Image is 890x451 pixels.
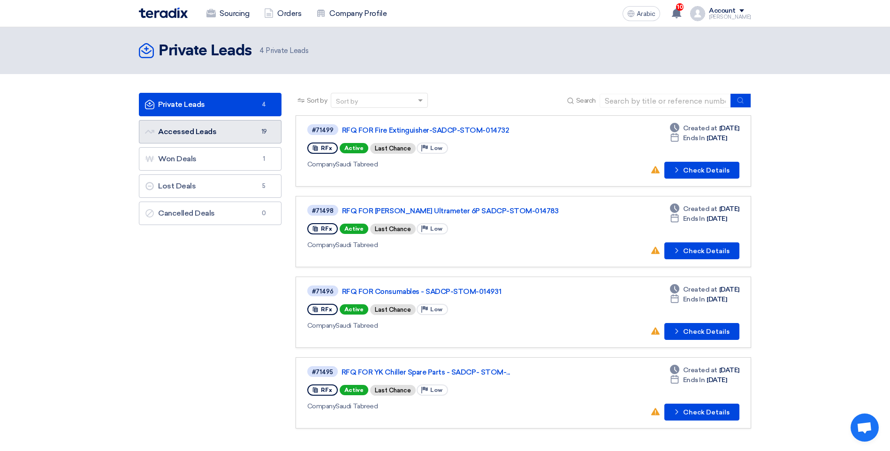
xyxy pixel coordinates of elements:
span: Low [430,225,442,232]
div: Open chat [851,413,879,442]
img: profile_test.png [690,6,705,21]
a: RFQ FOR YK Chiller Spare Parts - SADCP- STOM-... [342,368,576,376]
span: 1 [259,154,270,164]
span: Ends In [683,214,705,224]
div: #71495 [312,369,333,375]
a: Accessed Leads19 [139,120,281,143]
font: Company Profile [329,8,387,19]
a: RFQ FOR Fire Extinguisher-SADCP-STOM-014732 [342,126,577,135]
div: Account [709,7,736,15]
div: #71496 [312,288,334,294]
font: [DATE] [719,123,739,133]
span: Created at [683,204,717,214]
font: Check Details [683,409,730,416]
div: #71499 [312,127,334,133]
div: Last Chance [370,385,416,396]
div: Last Chance [370,224,416,234]
span: Low [430,306,442,313]
span: RFx [321,145,332,151]
span: 4 [259,100,270,109]
span: Active [340,385,368,395]
font: Private Leads [259,46,308,55]
font: Saudi Tabreed [307,402,378,410]
span: Ends In [683,133,705,143]
font: Lost Deals [145,181,196,190]
span: Sort by [307,96,327,105]
a: Cancelled Deals0 [139,202,281,225]
button: Check Details [664,162,739,179]
span: RFx [321,306,332,313]
div: #71498 [312,208,334,214]
font: [DATE] [707,375,727,385]
span: Ends In [683,294,705,304]
font: Private Leads [145,100,205,109]
font: Saudi Tabreed [307,322,378,330]
div: Last Chance [370,304,416,315]
span: Company [307,241,336,249]
span: 0 [259,209,270,218]
font: Saudi Tabreed [307,241,378,249]
a: RFQ FOR [PERSON_NAME] Ultrameter 6P SADCP-STOM-014783 [342,207,577,215]
input: Search by title or reference number [600,94,731,108]
span: Created at [683,123,717,133]
span: Active [340,143,368,153]
span: Created at [683,365,717,375]
font: Check Details [683,248,730,255]
font: [DATE] [719,204,739,214]
font: Cancelled Deals [145,209,215,218]
span: Arabic [637,11,655,17]
font: [DATE] [719,285,739,294]
span: RFx [321,387,332,393]
font: [DATE] [719,365,739,375]
font: [DATE] [707,214,727,224]
span: Ends In [683,375,705,385]
a: Won Deals1 [139,147,281,171]
a: Orders [257,3,309,24]
span: Created at [683,285,717,294]
a: Lost Deals5 [139,174,281,198]
font: Saudi Tabreed [307,160,378,168]
font: Sourcing [220,8,249,19]
a: Private Leads4 [139,93,281,116]
button: Arabic [623,6,660,21]
a: RFQ FOR Consumables - SADCP-STOM-014931 [342,287,577,296]
font: Check Details [683,167,730,174]
span: RFx [321,225,332,232]
font: [DATE] [707,294,727,304]
span: Low [430,145,442,151]
h2: Private Leads [159,42,252,60]
img: Teradix logo [139,8,188,18]
font: Orders [277,8,301,19]
span: Company [307,160,336,168]
span: 5 [259,181,270,191]
div: [PERSON_NAME] [709,15,751,20]
button: Check Details [664,242,739,259]
div: Sort by [336,97,358,106]
span: Company [307,322,336,330]
span: Active [340,304,368,315]
button: Check Details [664,404,739,421]
span: 19 [259,127,270,136]
font: Accessed Leads [145,127,216,136]
font: Won Deals [145,154,197,163]
div: Last Chance [370,143,416,154]
font: [DATE] [707,133,727,143]
span: Active [340,224,368,234]
span: 10 [676,3,684,11]
span: Low [430,387,442,393]
font: Check Details [683,329,730,335]
span: Company [307,402,336,410]
span: 4 [259,46,264,55]
a: Sourcing [199,3,257,24]
span: Search [576,96,596,105]
button: Check Details [664,323,739,340]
